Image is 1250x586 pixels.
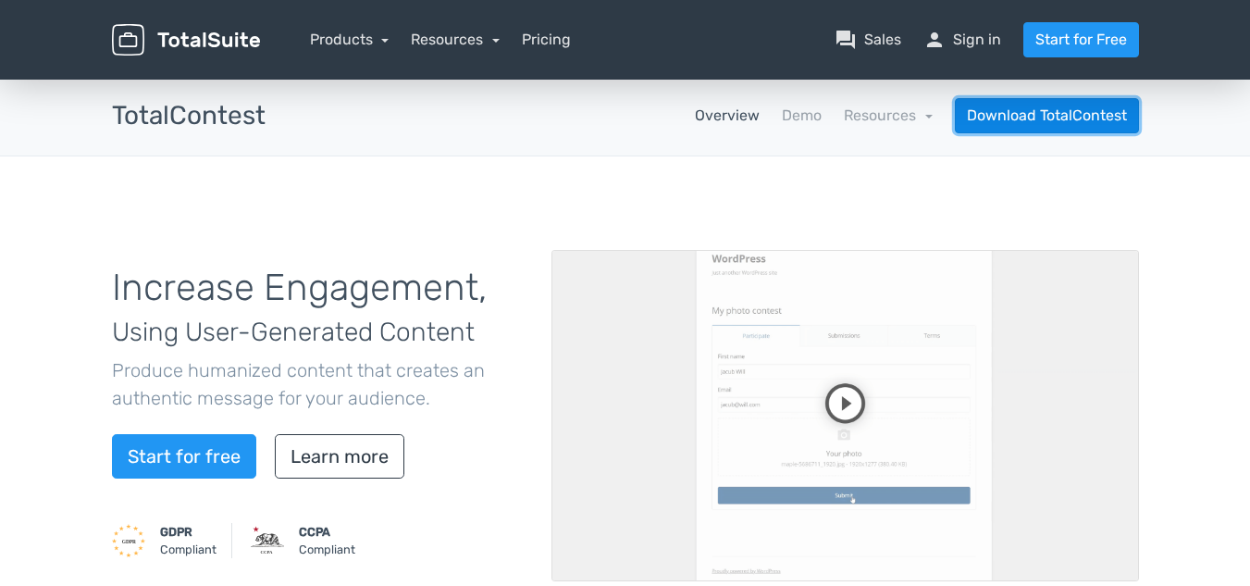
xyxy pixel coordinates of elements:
[923,29,1001,51] a: personSign in
[522,29,571,51] a: Pricing
[275,434,404,479] a: Learn more
[955,98,1139,133] a: Download TotalContest
[112,356,524,412] p: Produce humanized content that creates an authentic message for your audience.
[835,29,901,51] a: question_answerSales
[112,434,256,479] a: Start for free
[299,525,330,539] strong: CCPA
[923,29,946,51] span: person
[160,525,192,539] strong: GDPR
[835,29,857,51] span: question_answer
[112,524,145,557] img: GDPR
[310,31,390,48] a: Products
[112,102,266,131] h3: TotalContest
[411,31,500,48] a: Resources
[695,105,760,127] a: Overview
[160,523,217,558] small: Compliant
[299,523,355,558] small: Compliant
[112,268,524,349] h1: Increase Engagement,
[112,317,475,347] span: Using User-Generated Content
[251,524,284,557] img: CCPA
[844,106,933,124] a: Resources
[782,105,822,127] a: Demo
[112,24,260,56] img: TotalSuite for WordPress
[1023,22,1139,57] a: Start for Free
